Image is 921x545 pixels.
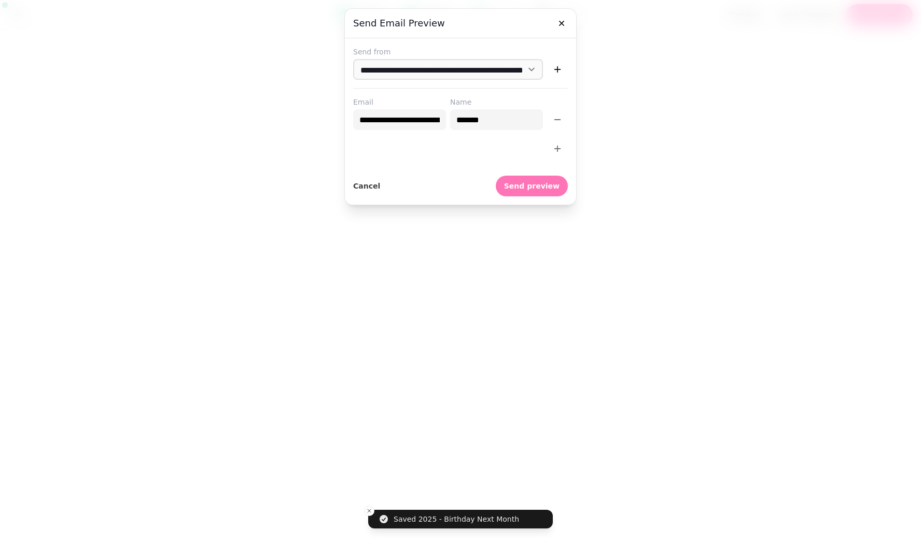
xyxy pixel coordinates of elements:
[353,17,568,30] h3: Send email preview
[450,97,543,107] label: Name
[353,176,380,196] button: Cancel
[353,182,380,190] span: Cancel
[353,47,568,57] label: Send from
[504,182,560,190] span: Send preview
[496,176,568,196] button: Send preview
[353,97,446,107] label: Email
